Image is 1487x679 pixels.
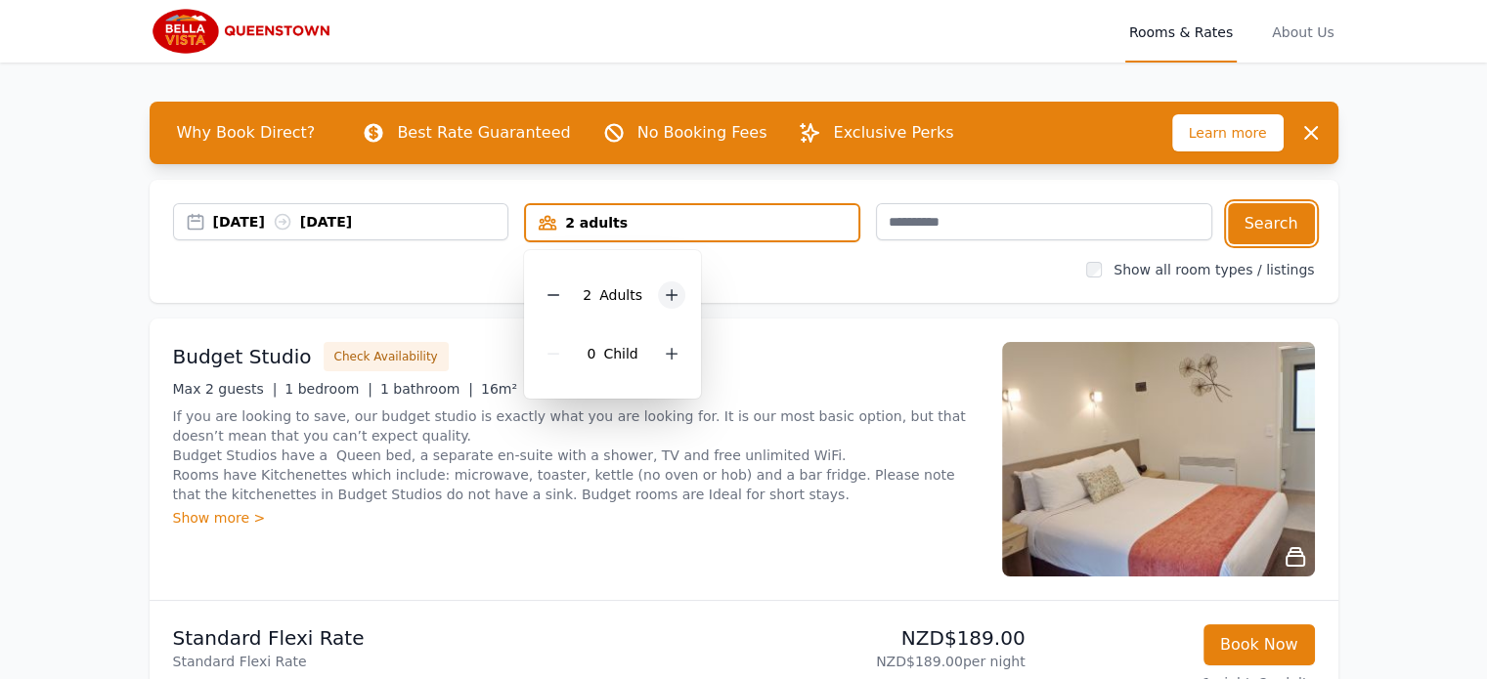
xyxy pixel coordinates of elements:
[1172,114,1284,151] span: Learn more
[397,121,570,145] p: Best Rate Guaranteed
[173,343,312,370] h3: Budget Studio
[833,121,953,145] p: Exclusive Perks
[173,652,736,671] p: Standard Flexi Rate
[1203,624,1315,665] button: Book Now
[324,342,449,371] button: Check Availability
[481,381,517,397] span: 16m²
[150,8,338,55] img: Bella Vista Queenstown
[173,508,979,528] div: Show more >
[173,624,736,652] p: Standard Flexi Rate
[213,212,508,232] div: [DATE] [DATE]
[637,121,767,145] p: No Booking Fees
[587,346,595,361] span: 0
[1114,262,1314,277] label: Show all room types / listings
[161,113,331,152] span: Why Book Direct?
[603,346,637,361] span: Child
[526,213,858,233] div: 2 adults
[173,406,979,504] p: If you are looking to save, our budget studio is exactly what you are looking for. It is our most...
[583,287,591,303] span: 2
[173,381,278,397] span: Max 2 guests |
[380,381,473,397] span: 1 bathroom |
[752,652,1026,671] p: NZD$189.00 per night
[599,287,642,303] span: Adult s
[1228,203,1315,244] button: Search
[284,381,372,397] span: 1 bedroom |
[752,624,1026,652] p: NZD$189.00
